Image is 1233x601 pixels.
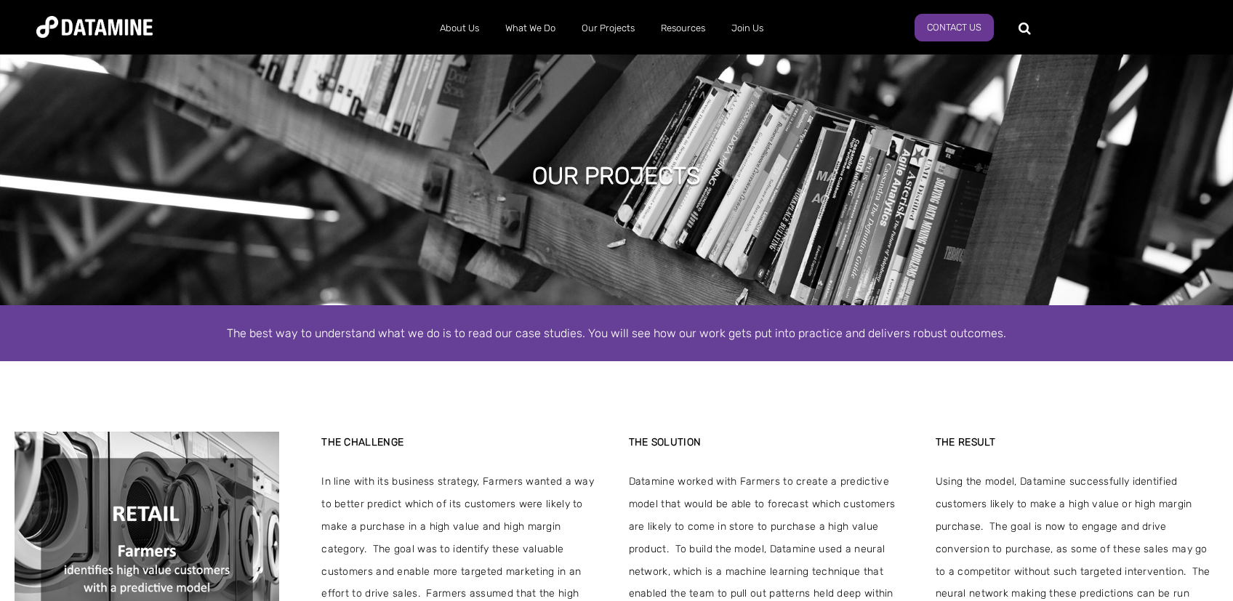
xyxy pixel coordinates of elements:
img: Datamine [36,16,153,38]
a: Join Us [718,9,776,47]
a: Contact Us [915,14,994,41]
strong: THE CHALLENGE [321,436,403,448]
a: Resources [648,9,718,47]
strong: THE RESULT [936,436,995,448]
a: Our Projects [569,9,648,47]
a: What We Do [492,9,569,47]
h1: Our projects [532,160,701,192]
strong: THE SOLUTION [629,436,702,448]
a: About Us [427,9,492,47]
div: The best way to understand what we do is to read our case studies. You will see how our work gets... [202,323,1031,343]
